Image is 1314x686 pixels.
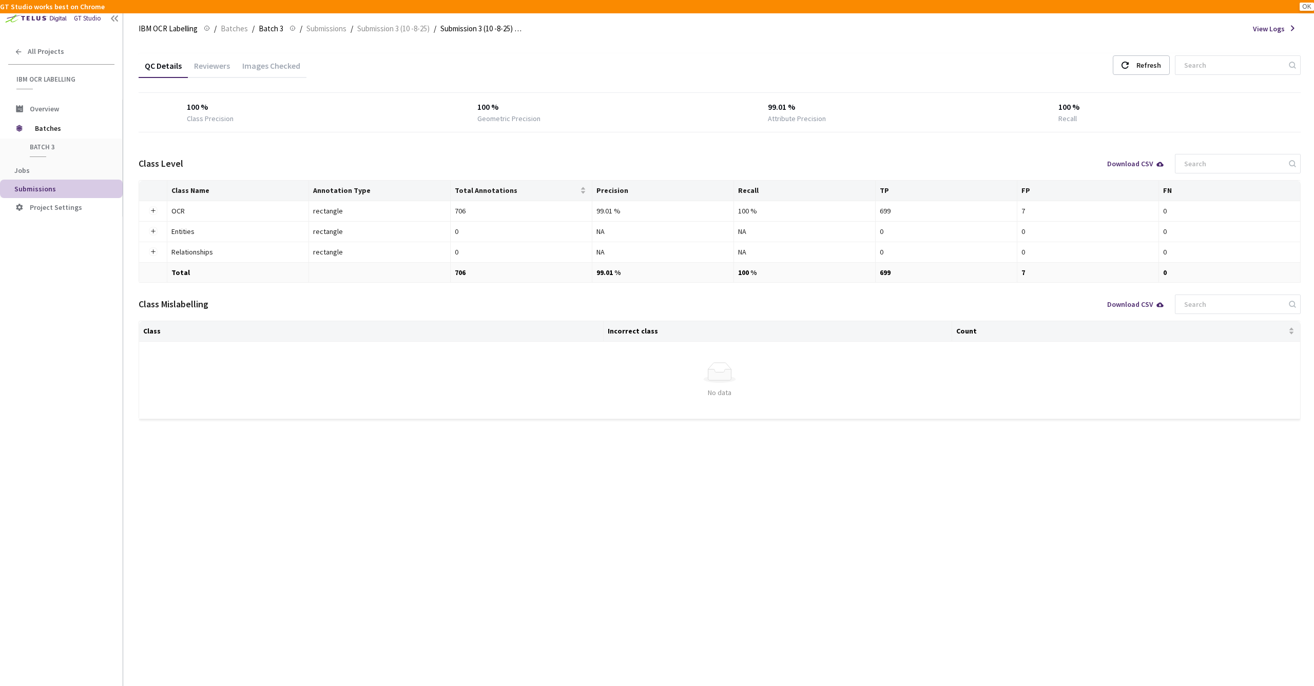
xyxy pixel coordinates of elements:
[1178,56,1287,74] input: Search
[171,205,284,217] div: OCR
[149,207,157,215] button: Expand row
[1253,24,1285,34] span: View Logs
[300,23,302,35] li: /
[306,23,346,35] span: Submissions
[14,184,56,193] span: Submissions
[143,327,161,335] a: Class
[219,23,250,34] a: Batches
[451,181,592,201] th: Total Annotations
[1021,246,1154,258] div: 0
[1178,295,1287,313] input: Search
[139,157,183,170] div: Class Level
[16,75,108,84] span: IBM OCR Labelling
[738,226,871,237] div: NA
[252,23,255,35] li: /
[351,23,353,35] li: /
[1021,226,1154,237] div: 0
[451,263,592,283] td: 706
[738,246,871,258] div: NA
[35,118,105,139] span: Batches
[1300,3,1314,11] button: OK
[171,226,284,237] div: Entities
[357,23,430,35] span: Submission 3 (10 -8-25)
[1058,101,1252,113] div: 100 %
[768,101,961,113] div: 99.01 %
[455,246,588,258] div: 0
[434,23,436,35] li: /
[1136,56,1161,74] div: Refresh
[313,246,446,258] div: rectangle
[30,104,59,113] span: Overview
[1107,301,1165,308] div: Download CSV
[477,113,540,124] div: Geometric Precision
[313,205,446,217] div: rectangle
[1017,263,1159,283] td: 7
[738,205,871,217] div: 100 %
[596,226,729,237] div: NA
[1163,226,1296,237] div: 0
[149,248,157,256] button: Expand row
[30,203,82,212] span: Project Settings
[28,47,64,56] span: All Projects
[139,298,208,311] div: Class Mislabelling
[309,181,451,201] th: Annotation Type
[592,181,734,201] th: Precision
[355,23,432,34] a: Submission 3 (10 -8-25)
[167,263,309,283] td: Total
[455,186,578,194] span: Total Annotations
[167,181,309,201] th: Class Name
[187,113,234,124] div: Class Precision
[592,263,734,283] td: 99.01 %
[221,23,248,35] span: Batches
[149,227,157,236] button: Expand row
[596,246,729,258] div: NA
[236,61,306,78] div: Images Checked
[734,181,876,201] th: Recall
[187,101,380,113] div: 100 %
[876,263,1017,283] td: 699
[880,205,1013,217] div: 699
[139,23,198,35] span: IBM OCR Labelling
[143,387,1296,398] div: No data
[74,14,101,24] div: GT Studio
[259,23,283,35] span: Batch 3
[608,327,658,335] a: Incorrect class
[1058,113,1077,124] div: Recall
[214,23,217,35] li: /
[1107,160,1165,167] div: Download CSV
[440,23,524,35] span: Submission 3 (10 -8-25) QC - [DATE]
[1178,154,1287,173] input: Search
[956,327,977,335] a: Count
[1163,246,1296,258] div: 0
[876,181,1017,201] th: TP
[14,166,30,175] span: Jobs
[30,143,106,151] span: Batch 3
[455,226,588,237] div: 0
[1021,205,1154,217] div: 7
[734,263,876,283] td: 100 %
[455,205,588,217] div: 706
[880,246,1013,258] div: 0
[477,101,671,113] div: 100 %
[139,61,188,78] div: QC Details
[880,226,1013,237] div: 0
[596,205,729,217] div: 99.01 %
[188,61,236,78] div: Reviewers
[1163,205,1296,217] div: 0
[313,226,446,237] div: rectangle
[1159,263,1301,283] td: 0
[768,113,826,124] div: Attribute Precision
[171,246,284,258] div: Relationships
[1017,181,1159,201] th: FP
[304,23,349,34] a: Submissions
[1159,181,1301,201] th: FN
